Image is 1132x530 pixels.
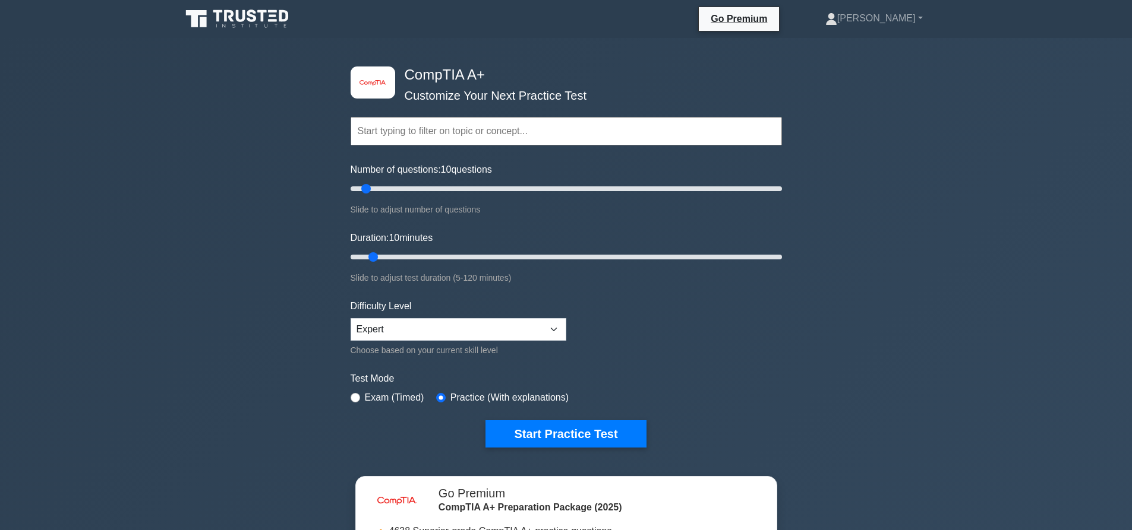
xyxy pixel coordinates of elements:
a: Go Premium [704,11,774,26]
span: 10 [389,233,399,243]
label: Test Mode [351,372,782,386]
label: Number of questions: questions [351,163,492,177]
div: Slide to adjust number of questions [351,202,782,217]
span: 10 [441,164,452,174]
label: Practice (With explanations) [450,391,569,405]
input: Start typing to filter on topic or concept... [351,117,782,145]
div: Slide to adjust test duration (5-120 minutes) [351,271,782,285]
button: Start Practice Test [485,420,646,448]
label: Difficulty Level [351,299,412,313]
a: [PERSON_NAME] [797,7,951,30]
div: Choose based on your current skill level [351,343,566,357]
label: Exam (Timed) [365,391,424,405]
label: Duration: minutes [351,231,433,245]
h4: CompTIA A+ [400,66,724,84]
